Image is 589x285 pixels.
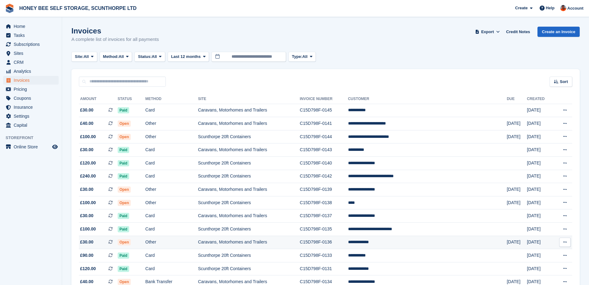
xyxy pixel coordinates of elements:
th: Amount [79,94,118,104]
td: [DATE] [527,104,553,117]
span: Invoices [14,76,51,85]
span: Paid [118,266,129,272]
span: Open [118,279,131,285]
span: Paid [118,107,129,113]
td: C15D798F-0142 [300,170,348,183]
span: £100.00 [80,199,96,206]
td: C15D798F-0131 [300,262,348,275]
span: All [119,54,124,60]
span: Paid [118,160,129,166]
th: Invoice Number [300,94,348,104]
span: Storefront [6,135,62,141]
td: C15D798F-0133 [300,249,348,262]
a: menu [3,121,59,129]
th: Site [198,94,300,104]
a: menu [3,67,59,76]
a: Preview store [51,143,59,151]
a: Credit Notes [504,27,532,37]
td: C15D798F-0138 [300,196,348,209]
span: £30.00 [80,147,93,153]
span: Tasks [14,31,51,40]
span: Status: [138,54,152,60]
a: HONEY BEE SELF STORAGE, SCUNTHORPE LTD [17,3,139,13]
p: A complete list of invoices for all payments [71,36,159,43]
td: [DATE] [527,223,553,236]
td: Scunthorpe 20ft Containers [198,223,300,236]
a: menu [3,142,59,151]
td: Scunthorpe 20ft Containers [198,130,300,143]
td: Other [145,183,198,196]
span: Open [118,134,131,140]
td: Caravans, Motorhomes and Trailers [198,209,300,223]
span: £100.00 [80,134,96,140]
td: Card [145,104,198,117]
span: Paid [118,173,129,179]
td: Card [145,209,198,223]
th: Method [145,94,198,104]
td: [DATE] [527,143,553,157]
td: [DATE] [527,170,553,183]
span: Open [118,121,131,127]
span: Home [14,22,51,31]
span: £120.00 [80,265,96,272]
td: Scunthorpe 20ft Containers [198,170,300,183]
td: [DATE] [507,183,527,196]
td: Card [145,223,198,236]
a: menu [3,22,59,31]
td: Caravans, Motorhomes and Trailers [198,117,300,130]
span: All [84,54,89,60]
span: £100.00 [80,226,96,232]
span: Subscriptions [14,40,51,49]
td: C15D798F-0139 [300,183,348,196]
span: Method: [103,54,119,60]
span: Open [118,200,131,206]
h1: Invoices [71,27,159,35]
td: Scunthorpe 20ft Containers [198,157,300,170]
span: Open [118,239,131,245]
a: menu [3,40,59,49]
td: Other [145,117,198,130]
span: £40.00 [80,278,93,285]
td: [DATE] [527,130,553,143]
td: C15D798F-0140 [300,157,348,170]
td: [DATE] [527,209,553,223]
span: Sort [560,79,568,85]
a: menu [3,49,59,58]
span: CRM [14,58,51,67]
span: All [152,54,157,60]
img: stora-icon-8386f47178a22dfd0bd8f6a31ec36ba5ce8667c1dd55bd0f319d3a0aa187defe.svg [5,4,14,13]
td: Scunthorpe 20ft Containers [198,262,300,275]
td: C15D798F-0137 [300,209,348,223]
td: C15D798F-0145 [300,104,348,117]
th: Customer [348,94,507,104]
td: [DATE] [527,196,553,209]
span: All [302,54,308,60]
td: C15D798F-0144 [300,130,348,143]
span: Paid [118,226,129,232]
span: Paid [118,147,129,153]
span: Site: [75,54,84,60]
a: Create an Invoice [537,27,580,37]
td: [DATE] [527,236,553,249]
td: [DATE] [527,183,553,196]
span: £30.00 [80,239,93,245]
span: £30.00 [80,213,93,219]
span: Type: [292,54,302,60]
span: £30.00 [80,186,93,193]
td: Scunthorpe 20ft Containers [198,249,300,262]
span: Paid [118,213,129,219]
a: menu [3,76,59,85]
a: menu [3,58,59,67]
span: Online Store [14,142,51,151]
span: Last 12 months [171,54,201,60]
td: C15D798F-0135 [300,223,348,236]
td: [DATE] [527,117,553,130]
td: Caravans, Motorhomes and Trailers [198,183,300,196]
span: Capital [14,121,51,129]
span: £120.00 [80,160,96,166]
span: Create [515,5,528,11]
td: Card [145,143,198,157]
td: Caravans, Motorhomes and Trailers [198,143,300,157]
span: Analytics [14,67,51,76]
a: menu [3,103,59,112]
